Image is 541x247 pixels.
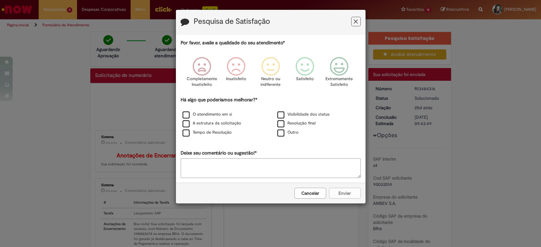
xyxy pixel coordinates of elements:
label: O atendimento em si [183,111,232,117]
p: Insatisfeito [226,76,246,82]
div: Neutro ou indiferente [254,52,287,96]
label: Pesquisa de Satisfação [194,17,270,26]
label: Visibilidade dos status [277,111,330,117]
label: Resolução final [277,120,316,126]
label: Por favor, avalie a qualidade do seu atendimento* [181,40,285,46]
label: A estrutura da solicitação [183,120,241,126]
button: Cancelar [294,188,326,199]
label: Outro [277,130,299,136]
p: Completamente Insatisfeito [187,76,217,88]
p: Extremamente Satisfeito [325,76,353,88]
div: Insatisfeito [220,52,252,96]
div: Há algo que poderíamos melhorar?* [181,97,361,137]
p: Satisfeito [296,76,314,82]
label: Tempo de Resolução [183,130,232,136]
div: Extremamente Satisfeito [323,52,355,96]
p: Neutro ou indiferente [259,76,282,88]
div: Satisfeito [289,52,321,96]
label: Deixe seu comentário ou sugestão!* [181,150,257,156]
div: Completamente Insatisfeito [186,52,218,96]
